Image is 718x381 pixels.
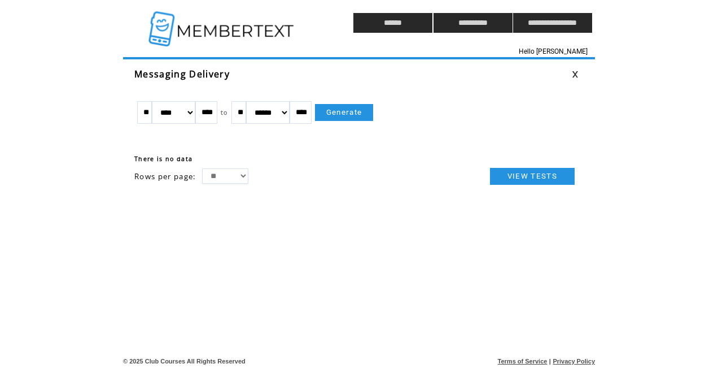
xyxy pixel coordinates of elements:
[549,358,551,365] span: |
[490,168,575,185] a: VIEW TESTS
[519,47,588,55] span: Hello [PERSON_NAME]
[134,155,192,163] span: There is no data
[221,109,228,116] span: to
[134,171,196,181] span: Rows per page:
[134,68,230,80] span: Messaging Delivery
[123,358,246,365] span: © 2025 Club Courses All Rights Reserved
[498,358,548,365] a: Terms of Service
[553,358,595,365] a: Privacy Policy
[315,104,374,121] a: Generate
